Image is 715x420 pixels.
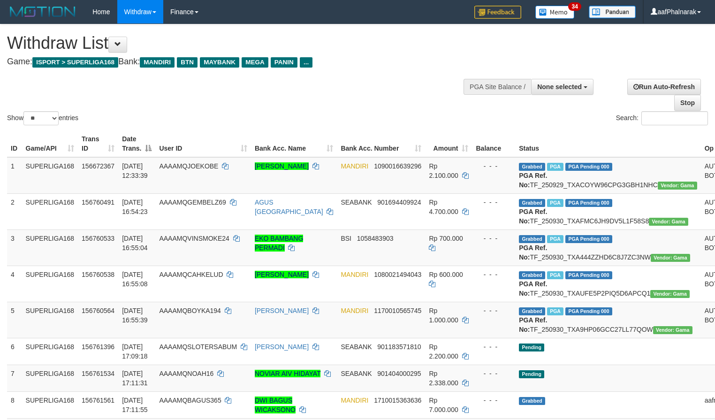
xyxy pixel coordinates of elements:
[519,316,547,333] b: PGA Ref. No:
[374,307,421,314] span: Copy 1170010565745 to clipboard
[159,343,237,351] span: AAAAMQSLOTERSABUM
[7,157,22,194] td: 1
[159,370,213,377] span: AAAAMQNOAH16
[377,343,421,351] span: Copy 901183571810 to clipboard
[7,365,22,391] td: 7
[429,271,463,278] span: Rp 600.000
[255,370,321,377] a: NOVIAR AIV HIDAYAT
[7,130,22,157] th: ID
[658,182,697,190] span: Vendor URL: https://trx31.1velocity.biz
[159,271,223,278] span: AAAAMQCAHKELUD
[377,370,421,377] span: Copy 901404000295 to clipboard
[649,218,688,226] span: Vendor URL: https://trx31.1velocity.biz
[476,306,511,315] div: - - -
[429,397,458,413] span: Rp 7.000.000
[78,130,118,157] th: Trans ID: activate to sort column ascending
[255,271,309,278] a: [PERSON_NAME]
[82,235,114,242] span: 156760533
[159,199,226,206] span: AAAAMQGEMBELZ69
[627,79,701,95] a: Run Auto-Refresh
[535,6,575,19] img: Button%20Memo.svg
[341,235,351,242] span: BSI
[122,370,148,387] span: [DATE] 17:11:31
[255,199,323,215] a: AGUS [GEOGRAPHIC_DATA]
[565,199,612,207] span: PGA Pending
[22,157,78,194] td: SUPERLIGA168
[82,307,114,314] span: 156760564
[476,396,511,405] div: - - -
[82,271,114,278] span: 156760538
[271,57,297,68] span: PANIN
[653,326,692,334] span: Vendor URL: https://trx31.1velocity.biz
[122,162,148,179] span: [DATE] 12:33:39
[7,302,22,338] td: 5
[519,163,545,171] span: Grabbed
[641,111,708,125] input: Search:
[519,172,547,189] b: PGA Ref. No:
[82,343,114,351] span: 156761396
[255,343,309,351] a: [PERSON_NAME]
[374,162,421,170] span: Copy 1090016639296 to clipboard
[547,307,563,315] span: Marked by aafsengchandara
[255,162,309,170] a: [PERSON_NAME]
[476,342,511,351] div: - - -
[122,271,148,288] span: [DATE] 16:55:08
[519,271,545,279] span: Grabbed
[515,266,700,302] td: TF_250930_TXAUFE5P2PIQ5D6APCQ1
[200,57,239,68] span: MAYBANK
[118,130,155,157] th: Date Trans.: activate to sort column descending
[337,130,425,157] th: Bank Acc. Number: activate to sort column ascending
[300,57,312,68] span: ...
[122,235,148,252] span: [DATE] 16:55:04
[357,235,394,242] span: Copy 1058483903 to clipboard
[515,302,700,338] td: TF_250930_TXA9HP06GCC27LL77QOW
[82,199,114,206] span: 156760491
[255,307,309,314] a: [PERSON_NAME]
[377,199,421,206] span: Copy 901694409924 to clipboard
[255,235,303,252] a: EKO BAMBANG PERMADI
[22,338,78,365] td: SUPERLIGA168
[122,397,148,413] span: [DATE] 17:11:55
[474,6,521,19] img: Feedback.jpg
[531,79,593,95] button: None selected
[476,198,511,207] div: - - -
[429,370,458,387] span: Rp 2.338.000
[650,290,690,298] span: Vendor URL: https://trx31.1velocity.biz
[7,193,22,229] td: 2
[429,343,458,360] span: Rp 2.200.000
[7,229,22,266] td: 3
[565,307,612,315] span: PGA Pending
[22,266,78,302] td: SUPERLIGA168
[341,370,372,377] span: SEABANK
[565,163,612,171] span: PGA Pending
[374,271,421,278] span: Copy 1080021494043 to clipboard
[7,34,467,53] h1: Withdraw List
[140,57,175,68] span: MANDIRI
[429,199,458,215] span: Rp 4.700.000
[519,244,547,261] b: PGA Ref. No:
[242,57,268,68] span: MEGA
[7,266,22,302] td: 4
[429,307,458,324] span: Rp 1.000.000
[476,161,511,171] div: - - -
[425,130,472,157] th: Amount: activate to sort column ascending
[251,130,337,157] th: Bank Acc. Name: activate to sort column ascending
[674,95,701,111] a: Stop
[159,162,218,170] span: AAAAMQJOEKOBE
[519,307,545,315] span: Grabbed
[472,130,515,157] th: Balance
[519,397,545,405] span: Grabbed
[515,130,700,157] th: Status
[22,365,78,391] td: SUPERLIGA168
[568,2,581,11] span: 34
[341,343,372,351] span: SEABANK
[155,130,251,157] th: User ID: activate to sort column ascending
[515,157,700,194] td: TF_250929_TXACOYW96CPG3GBH1NHC
[7,5,78,19] img: MOTION_logo.png
[515,193,700,229] td: TF_250930_TXAFMC6JH9DV5L1F58S8
[22,302,78,338] td: SUPERLIGA168
[122,307,148,324] span: [DATE] 16:55:39
[7,338,22,365] td: 6
[341,162,368,170] span: MANDIRI
[82,397,114,404] span: 156761561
